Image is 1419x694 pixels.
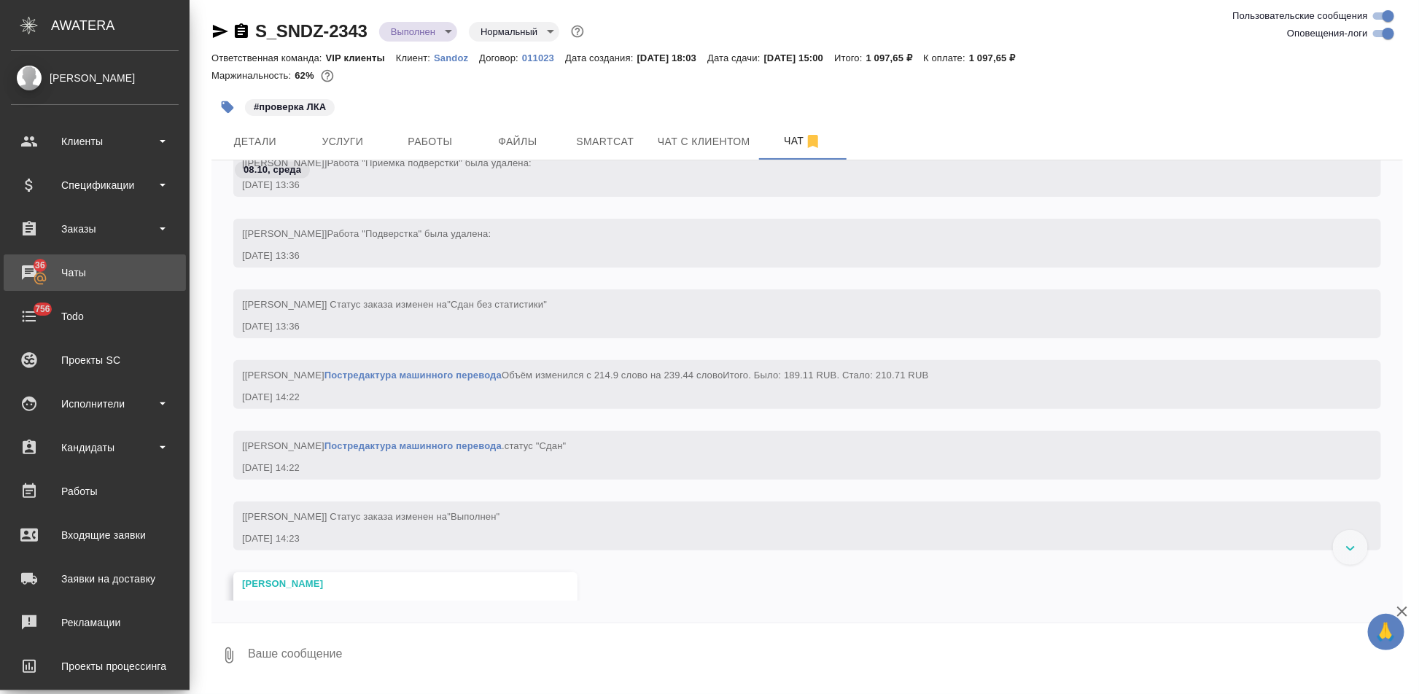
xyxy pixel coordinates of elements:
[522,51,565,63] a: 011023
[242,531,1330,546] div: [DATE] 14:23
[324,440,502,451] a: Постредактура машинного перевода
[242,299,547,310] span: [[PERSON_NAME]] Статус заказа изменен на
[723,370,929,381] span: Итого. Было: 189.11 RUB. Стало: 210.71 RUB
[476,26,542,38] button: Нормальный
[11,655,179,677] div: Проекты процессинга
[242,319,1330,334] div: [DATE] 13:36
[4,342,186,378] a: Проекты SC
[242,600,323,611] span: [PERSON_NAME]
[522,52,565,63] p: 011023
[211,91,244,123] button: Добавить тэг
[379,22,457,42] div: Выполнен
[11,524,179,546] div: Входящие заявки
[447,299,547,310] span: "Сдан без статистики"
[1368,614,1404,650] button: 🙏
[244,163,301,177] p: 08.10, среда
[318,66,337,85] button: 347.88 RUB;
[11,262,179,284] div: Чаты
[483,133,553,151] span: Файлы
[11,305,179,327] div: Todo
[211,70,295,81] p: Маржинальность:
[386,26,440,38] button: Выполнен
[11,349,179,371] div: Проекты SC
[324,370,502,381] a: Постредактура машинного перевода
[4,298,186,335] a: 756Todo
[254,100,326,114] p: #проверка ЛКА
[242,600,515,611] span: [PERSON_NAME] попросила тебе сдаться
[395,133,465,151] span: Работы
[51,11,190,40] div: AWATERA
[469,22,559,42] div: Выполнен
[4,517,186,553] a: Входящие заявки
[242,440,567,451] span: [[PERSON_NAME] .
[505,440,567,451] span: статус "Сдан"
[11,393,179,415] div: Исполнители
[11,437,179,459] div: Кандидаты
[26,258,54,273] span: 36
[834,52,866,63] p: Итого:
[255,21,368,41] a: S_SNDZ-2343
[568,22,587,41] button: Доп статусы указывают на важность/срочность заказа
[11,70,179,86] div: [PERSON_NAME]
[242,461,1330,475] div: [DATE] 14:22
[327,228,491,239] span: Работа "Подверстка" была удалена:
[11,218,179,240] div: Заказы
[1374,617,1399,647] span: 🙏
[308,133,378,151] span: Услуги
[11,612,179,633] div: Рекламации
[764,52,835,63] p: [DATE] 15:00
[242,249,1330,263] div: [DATE] 13:36
[4,254,186,291] a: 36Чаты
[565,52,637,63] p: Дата создания:
[11,174,179,196] div: Спецификации
[768,132,838,150] span: Чат
[434,52,479,63] p: Sandoz
[242,370,929,381] span: [[PERSON_NAME] Объём изменился с 214.9 слово на 239.44 слово
[570,133,640,151] span: Smartcat
[242,228,491,239] span: [[PERSON_NAME]]
[637,52,708,63] p: [DATE] 18:03
[242,577,526,591] div: [PERSON_NAME]
[4,604,186,641] a: Рекламации
[220,133,290,151] span: Детали
[211,52,326,63] p: Ответственная команда:
[804,133,822,150] svg: Отписаться
[242,390,1330,405] div: [DATE] 14:22
[4,561,186,597] a: Заявки на доставку
[866,52,924,63] p: 1 097,65 ₽
[658,133,750,151] span: Чат с клиентом
[4,648,186,685] a: Проекты процессинга
[26,302,59,316] span: 756
[707,52,763,63] p: Дата сдачи:
[479,52,522,63] p: Договор:
[447,511,499,522] span: "Выполнен"
[11,480,179,502] div: Работы
[211,23,229,40] button: Скопировать ссылку для ЯМессенджера
[11,130,179,152] div: Клиенты
[1287,26,1368,41] span: Оповещения-логи
[295,70,317,81] p: 62%
[1232,9,1368,23] span: Пользовательские сообщения
[326,52,396,63] p: VIP клиенты
[969,52,1027,63] p: 1 097,65 ₽
[923,52,969,63] p: К оплате:
[242,511,499,522] span: [[PERSON_NAME]] Статус заказа изменен на
[233,23,250,40] button: Скопировать ссылку
[4,473,186,510] a: Работы
[11,568,179,590] div: Заявки на доставку
[396,52,434,63] p: Клиент:
[434,51,479,63] a: Sandoz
